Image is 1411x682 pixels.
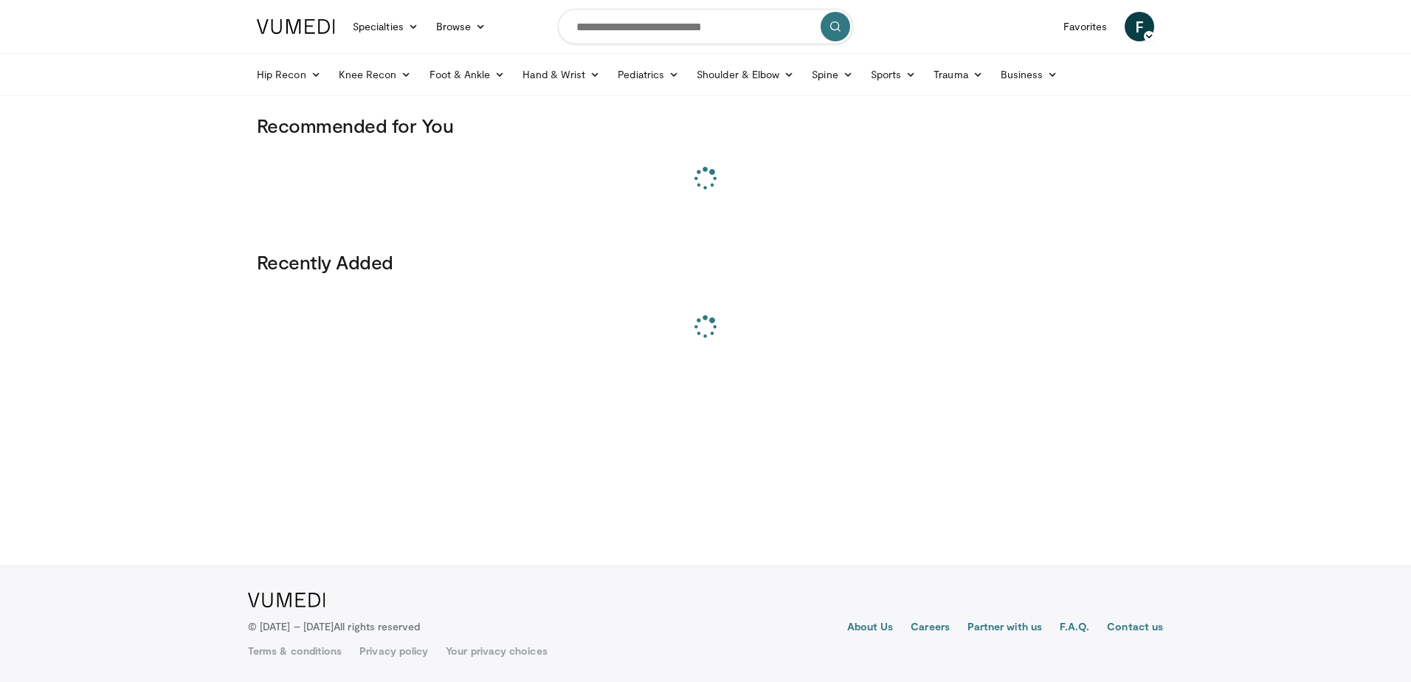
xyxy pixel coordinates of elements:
a: Favorites [1055,12,1116,41]
img: VuMedi Logo [257,19,335,34]
a: Hand & Wrist [514,60,609,89]
a: Your privacy choices [446,644,547,658]
a: Careers [911,619,950,637]
a: Browse [427,12,495,41]
input: Search topics, interventions [558,9,853,44]
img: VuMedi Logo [248,593,325,607]
a: Partner with us [967,619,1042,637]
a: Trauma [925,60,992,89]
a: Hip Recon [248,60,330,89]
a: Contact us [1107,619,1163,637]
a: Pediatrics [609,60,688,89]
a: Spine [803,60,861,89]
a: Business [992,60,1067,89]
a: F [1125,12,1154,41]
h3: Recently Added [257,250,1154,274]
a: About Us [847,619,894,637]
a: Knee Recon [330,60,421,89]
a: Sports [862,60,925,89]
a: F.A.Q. [1060,619,1089,637]
a: Foot & Ankle [421,60,514,89]
a: Terms & conditions [248,644,342,658]
a: Shoulder & Elbow [688,60,803,89]
h3: Recommended for You [257,114,1154,137]
a: Specialties [344,12,427,41]
a: Privacy policy [359,644,428,658]
p: © [DATE] – [DATE] [248,619,421,634]
span: All rights reserved [334,620,420,633]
